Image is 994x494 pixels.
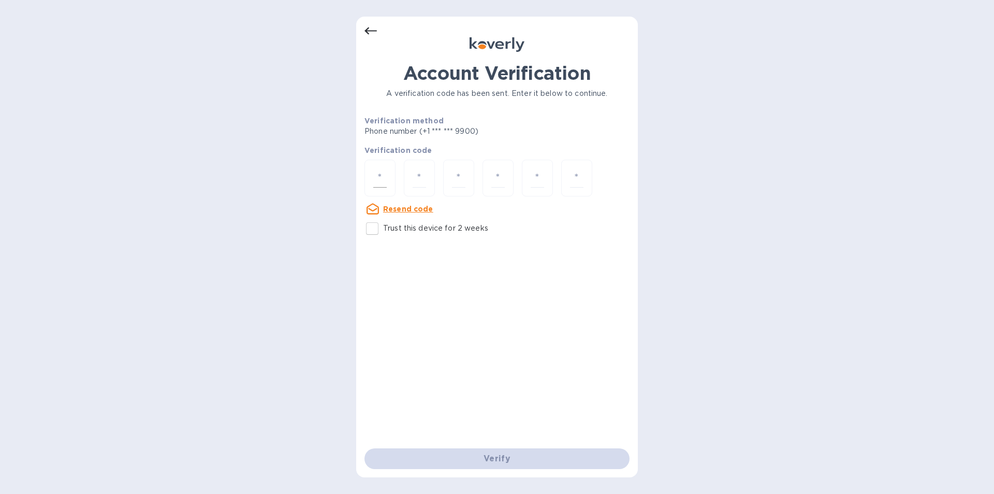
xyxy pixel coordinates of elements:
p: A verification code has been sent. Enter it below to continue. [364,88,630,99]
b: Verification method [364,117,444,125]
p: Trust this device for 2 weeks [383,223,488,234]
u: Resend code [383,205,433,213]
p: Verification code [364,145,630,156]
p: Phone number (+1 *** *** 9900) [364,126,558,137]
h1: Account Verification [364,62,630,84]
